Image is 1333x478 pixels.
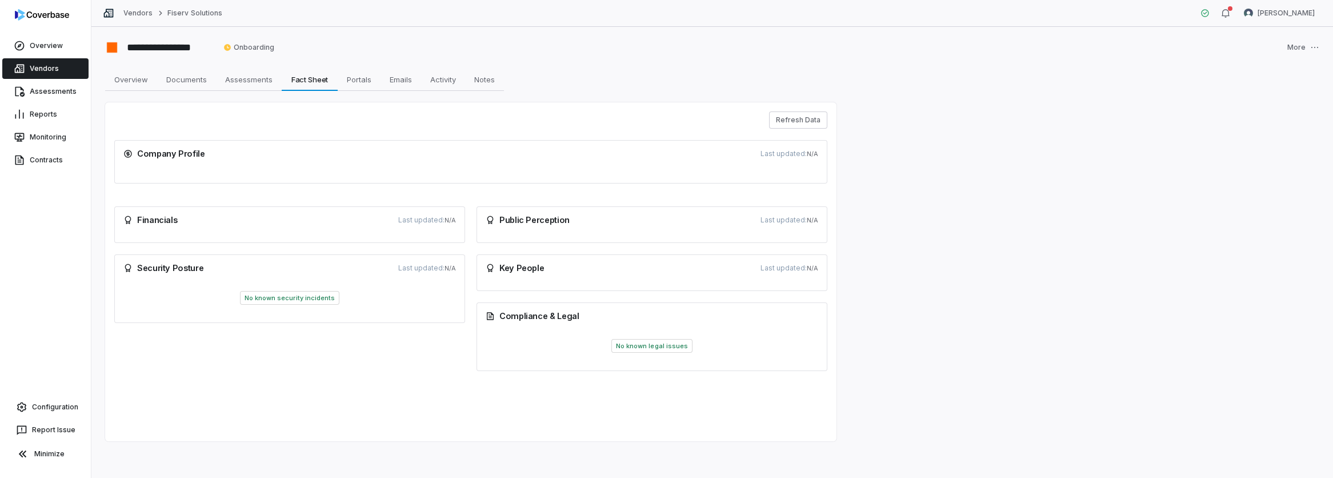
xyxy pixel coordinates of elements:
span: Assessments [221,72,277,87]
a: Monitoring [2,127,89,148]
span: Last updated: [398,264,456,273]
span: Activity [426,72,461,87]
span: N/A [445,216,456,224]
button: Report Issue [5,420,86,440]
span: Fact Sheet [287,72,333,87]
button: Minimize [5,443,86,465]
h3: Financials [123,216,177,225]
span: N/A [807,150,818,158]
h3: Public Perception [486,216,570,225]
h3: Security Posture [123,264,203,273]
img: Darwin Alvarez avatar [1244,9,1253,18]
span: Portals [342,72,376,87]
a: Fiserv Solutions [167,9,222,18]
a: Reports [2,104,89,125]
a: Overview [2,35,89,56]
span: Last updated: [398,216,456,225]
span: Notes [470,72,499,87]
span: Last updated: [760,216,818,225]
span: Onboarding [223,43,274,52]
span: Last updated: [760,264,818,273]
span: Last updated: [760,149,818,158]
button: Refresh Data [769,111,827,129]
a: Vendors [123,9,153,18]
span: [PERSON_NAME] [1258,9,1315,18]
span: Overview [110,72,153,87]
img: logo-D7KZi-bG.svg [15,9,69,21]
button: Darwin Alvarez avatar[PERSON_NAME] [1237,5,1322,22]
a: Assessments [2,81,89,102]
h3: Key People [486,264,544,273]
span: Documents [162,72,211,87]
h3: Company Profile [123,149,205,158]
span: Emails [385,72,417,87]
button: More [1284,35,1323,59]
span: N/A [445,264,456,272]
span: No known legal issues [611,339,692,353]
span: N/A [807,264,818,272]
a: Vendors [2,58,89,79]
a: Configuration [5,397,86,417]
span: N/A [807,216,818,224]
a: Contracts [2,150,89,170]
span: No known security incidents [240,291,339,305]
h3: Compliance & Legal [486,312,818,321]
